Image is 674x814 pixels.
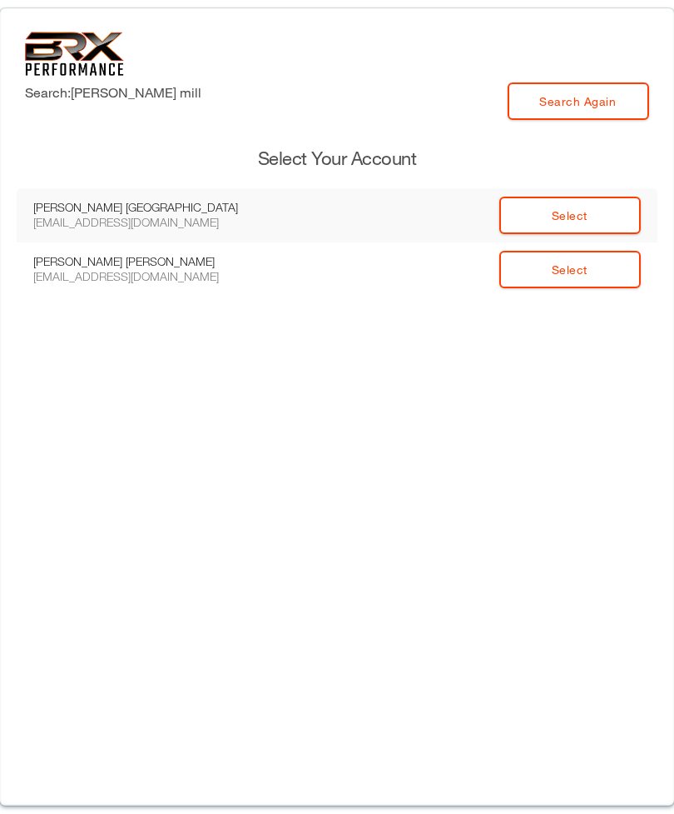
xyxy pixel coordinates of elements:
div: [EMAIL_ADDRESS][DOMAIN_NAME] [33,215,258,230]
div: [PERSON_NAME] [PERSON_NAME] [33,254,258,269]
div: [EMAIL_ADDRESS][DOMAIN_NAME] [33,269,258,284]
label: Search: [PERSON_NAME] mill [25,82,201,102]
a: Search Again [508,82,649,120]
a: Select [499,251,641,288]
div: [PERSON_NAME] [GEOGRAPHIC_DATA] [33,200,258,215]
a: Select [499,197,641,234]
h3: Select Your Account [17,146,657,172]
img: 6f7da32581c89ca25d665dc3aae533e4f14fe3ef_original.svg [25,32,124,76]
